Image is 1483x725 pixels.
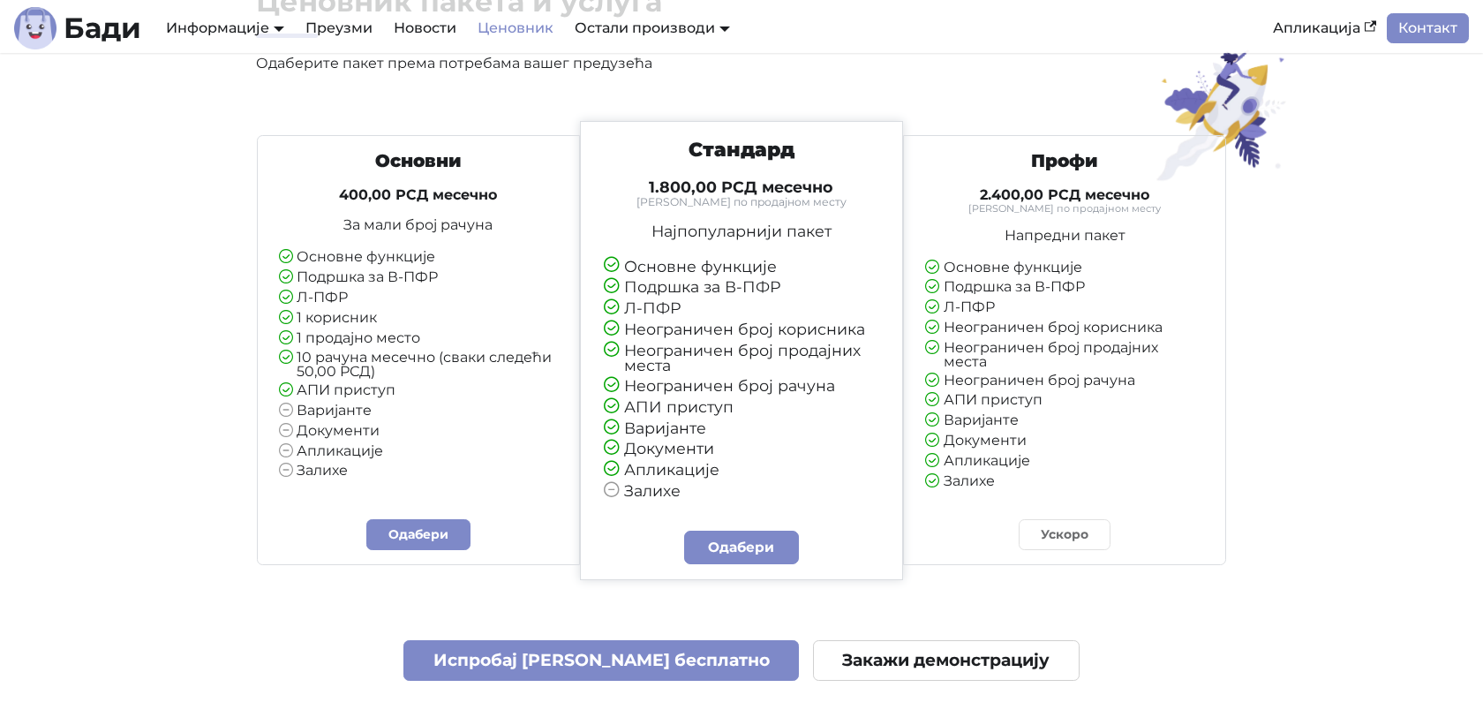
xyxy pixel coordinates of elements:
[925,150,1205,172] h3: Профи
[604,441,879,457] li: Документи
[403,640,799,682] a: Испробај [PERSON_NAME] бесплатно
[295,13,383,43] a: Преузми
[279,218,559,232] p: За мали број рачуна
[279,464,559,480] li: Залихе
[925,454,1205,470] li: Апликације
[256,52,907,75] p: Одаберите пакет према потребама вашег предузећа
[925,413,1205,429] li: Варијанте
[279,351,559,379] li: 10 рачуна месечно (сваки следећи 50,00 РСД)
[279,404,559,419] li: Варијанте
[1387,13,1469,43] a: Контакт
[813,640,1080,682] a: Закажи демонстрацију
[604,321,879,338] li: Неограничен број корисника
[684,531,799,564] a: Одабери
[925,186,1205,204] h4: 2.400,00 РСД месечно
[925,434,1205,449] li: Документи
[604,259,879,276] li: Основне функције
[925,300,1205,316] li: Л-ПФР
[279,186,559,204] h4: 400,00 РСД месечно
[925,204,1205,214] small: [PERSON_NAME] по продајном месту
[1262,13,1387,43] a: Апликација
[604,279,879,296] li: Подршка за В-ПФР
[166,19,284,36] a: Информације
[604,399,879,416] li: АПИ приступ
[604,177,879,197] h4: 1.800,00 РСД месечно
[279,444,559,460] li: Апликације
[604,343,879,374] li: Неограничен број продајних места
[383,13,467,43] a: Новости
[279,150,559,172] h3: Основни
[1146,49,1299,182] img: Ценовник пакета и услуга
[925,321,1205,336] li: Неограничен број корисника
[925,229,1205,243] p: Напредни пакет
[925,280,1205,296] li: Подршка за В-ПФР
[279,291,559,306] li: Л-ПФР
[604,378,879,395] li: Неограничен број рачуна
[14,7,141,49] a: ЛогоБади
[14,7,56,49] img: Лого
[575,19,730,36] a: Остали производи
[604,197,879,208] small: [PERSON_NAME] по продајном месту
[366,519,470,550] a: Одабери
[604,223,879,239] p: Најпопуларнији пакет
[279,311,559,327] li: 1 корисник
[925,374,1205,389] li: Неограничен број рачуна
[279,270,559,286] li: Подршка за В-ПФР
[925,341,1205,369] li: Неограничен број продајних места
[604,138,879,162] h3: Стандард
[604,462,879,479] li: Апликације
[64,14,141,42] b: Бади
[604,420,879,437] li: Варијанте
[279,383,559,399] li: АПИ приступ
[467,13,564,43] a: Ценовник
[604,483,879,500] li: Залихе
[925,393,1205,409] li: АПИ приступ
[279,250,559,266] li: Основне функције
[925,474,1205,490] li: Залихе
[279,424,559,440] li: Документи
[279,331,559,347] li: 1 продајно место
[604,300,879,317] li: Л-ПФР
[925,261,1205,276] li: Основне функције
